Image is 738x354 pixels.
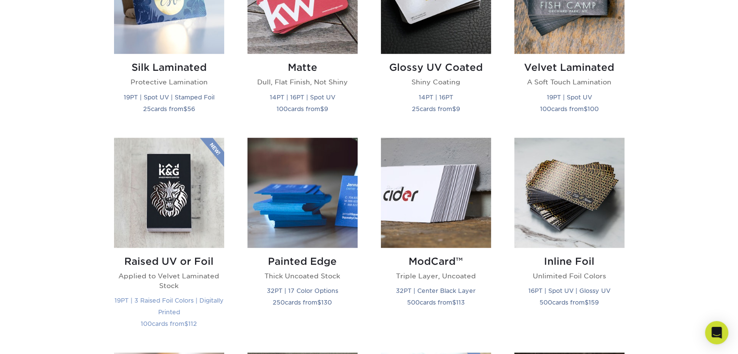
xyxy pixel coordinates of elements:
[584,105,588,113] span: $
[115,297,224,316] small: 19PT | 3 Raised Foil Colors | Digitally Printed
[381,77,491,87] p: Shiny Coating
[277,105,288,113] span: 100
[277,105,328,113] small: cards from
[143,105,151,113] span: 25
[419,94,453,101] small: 14PT | 16PT
[381,62,491,73] h2: Glossy UV Coated
[381,256,491,267] h2: ModCard™
[452,299,456,306] span: $
[114,138,224,248] img: Raised UV or Foil Business Cards
[114,271,224,291] p: Applied to Velvet Laminated Stock
[452,105,456,113] span: $
[540,105,599,113] small: cards from
[141,320,152,327] span: 100
[456,105,460,113] span: 9
[317,299,321,306] span: $
[456,299,465,306] span: 113
[412,105,460,113] small: cards from
[141,320,197,327] small: cards from
[321,299,332,306] span: 130
[396,287,476,294] small: 32PT | Center Black Layer
[114,77,224,87] p: Protective Lamination
[247,138,358,248] img: Painted Edge Business Cards
[114,62,224,73] h2: Silk Laminated
[412,105,420,113] span: 25
[514,62,624,73] h2: Velvet Laminated
[381,138,491,248] img: ModCard™ Business Cards
[407,299,465,306] small: cards from
[514,138,624,248] img: Inline Foil Business Cards
[514,271,624,281] p: Unlimited Foil Colors
[540,299,552,306] span: 500
[514,77,624,87] p: A Soft Touch Lamination
[320,105,324,113] span: $
[114,256,224,267] h2: Raised UV or Foil
[114,138,224,341] a: Raised UV or Foil Business Cards Raised UV or Foil Applied to Velvet Laminated Stock 19PT | 3 Rai...
[273,299,285,306] span: 250
[589,299,599,306] span: 159
[187,105,195,113] span: 56
[247,271,358,281] p: Thick Uncoated Stock
[407,299,420,306] span: 500
[273,299,332,306] small: cards from
[540,299,599,306] small: cards from
[143,105,195,113] small: cards from
[188,320,197,327] span: 112
[247,138,358,341] a: Painted Edge Business Cards Painted Edge Thick Uncoated Stock 32PT | 17 Color Options 250cards fr...
[547,94,592,101] small: 19PT | Spot UV
[588,105,599,113] span: 100
[200,138,224,167] img: New Product
[514,138,624,341] a: Inline Foil Business Cards Inline Foil Unlimited Foil Colors 16PT | Spot UV | Glossy UV 500cards ...
[705,321,728,344] div: Open Intercom Messenger
[183,105,187,113] span: $
[267,287,338,294] small: 32PT | 17 Color Options
[324,105,328,113] span: 9
[247,256,358,267] h2: Painted Edge
[247,62,358,73] h2: Matte
[528,287,610,294] small: 16PT | Spot UV | Glossy UV
[184,320,188,327] span: $
[540,105,551,113] span: 100
[381,138,491,341] a: ModCard™ Business Cards ModCard™ Triple Layer, Uncoated 32PT | Center Black Layer 500cards from$113
[585,299,589,306] span: $
[381,271,491,281] p: Triple Layer, Uncoated
[270,94,335,101] small: 14PT | 16PT | Spot UV
[124,94,214,101] small: 19PT | Spot UV | Stamped Foil
[247,77,358,87] p: Dull, Flat Finish, Not Shiny
[514,256,624,267] h2: Inline Foil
